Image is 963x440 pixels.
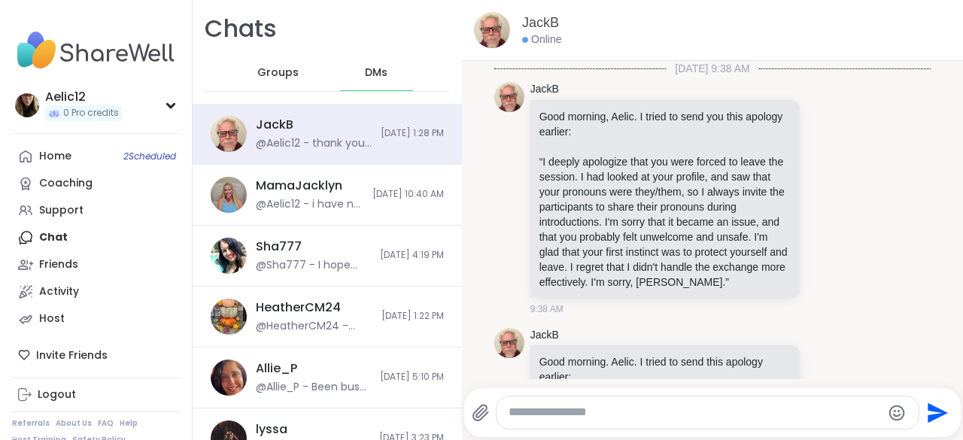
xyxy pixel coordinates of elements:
span: [DATE] 9:38 AM [666,61,758,76]
a: Home2Scheduled [12,143,180,170]
div: lyssa [256,421,287,438]
a: JackB [530,82,559,97]
a: Host [12,305,180,332]
span: 9:38 AM [530,302,564,316]
div: @Aelic12 - i have no problem sharing, i am [DEMOGRAPHIC_DATA]. thanks or asking [256,197,363,212]
p: Good morning, Aelic. I tried to send you this apology earlier: [539,109,791,139]
div: @Aelic12 - thank you! im in! [256,136,372,151]
h1: Chats [205,12,277,46]
button: Emoji picker [888,404,906,422]
a: JackB [530,328,559,343]
span: [DATE] 4:19 PM [380,249,444,262]
img: ShareWell Nav Logo [12,24,180,77]
span: [DATE] 1:28 PM [381,127,444,140]
a: Help [120,418,138,429]
p: Good morning. Aelic. I tried to send this apology earlier: [539,354,791,384]
a: Friends [12,251,180,278]
img: https://sharewell-space-live.sfo3.digitaloceanspaces.com/user-generated/3c5f9f08-1677-4a94-921c-3... [474,12,510,48]
div: @HeatherCM24 - [URL][DOMAIN_NAME] [256,319,372,334]
a: Coaching [12,170,180,197]
div: MamaJacklyn [256,178,342,194]
div: HeatherCM24 [256,299,341,316]
img: https://sharewell-space-live.sfo3.digitaloceanspaces.com/user-generated/3c5f9f08-1677-4a94-921c-3... [494,328,524,358]
div: Online [522,32,561,47]
a: Support [12,197,180,224]
img: https://sharewell-space-live.sfo3.digitaloceanspaces.com/user-generated/2b4fa20f-2a21-4975-8c80-8... [211,238,247,274]
a: Logout [12,381,180,408]
textarea: Type your message [509,405,881,420]
img: https://sharewell-space-live.sfo3.digitaloceanspaces.com/user-generated/e72d2dfd-06ae-43a5-b116-a... [211,299,247,335]
div: @Allie_P - Been busy with work but good otherwise [256,380,371,395]
div: @Sha777 - I hope you've been well. I need your help. Can you sign up for Warmer and get 2 free se... [256,258,371,273]
div: Support [39,203,84,218]
span: [DATE] 5:10 PM [380,371,444,384]
button: Send [919,396,953,429]
span: Groups [257,65,299,80]
p: “I deeply apologize that you were forced to leave the session. I had looked at your profile, and ... [539,154,791,290]
img: https://sharewell-space-live.sfo3.digitaloceanspaces.com/user-generated/9890d388-459a-40d4-b033-d... [211,360,247,396]
span: 0 Pro credits [63,107,119,120]
span: [DATE] 10:40 AM [372,188,444,201]
div: Coaching [39,176,93,191]
a: Referrals [12,418,50,429]
img: Aelic12 [15,93,39,117]
a: FAQ [98,418,114,429]
a: Activity [12,278,180,305]
a: JackB [522,14,559,32]
img: https://sharewell-space-live.sfo3.digitaloceanspaces.com/user-generated/3954f80f-8337-4e3c-bca6-b... [211,177,247,213]
span: 2 Scheduled [123,150,176,162]
div: Sha777 [256,238,302,255]
img: https://sharewell-space-live.sfo3.digitaloceanspaces.com/user-generated/3c5f9f08-1677-4a94-921c-3... [211,116,247,152]
img: https://sharewell-space-live.sfo3.digitaloceanspaces.com/user-generated/3c5f9f08-1677-4a94-921c-3... [494,82,524,112]
div: Allie_P [256,360,297,377]
div: Invite Friends [12,341,180,369]
div: Home [39,149,71,164]
div: Activity [39,284,79,299]
div: JackB [256,117,293,133]
div: Logout [38,387,76,402]
span: DMs [365,65,387,80]
a: About Us [56,418,92,429]
div: Friends [39,257,78,272]
div: Aelic12 [45,89,122,105]
span: [DATE] 1:22 PM [381,310,444,323]
div: Host [39,311,65,326]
